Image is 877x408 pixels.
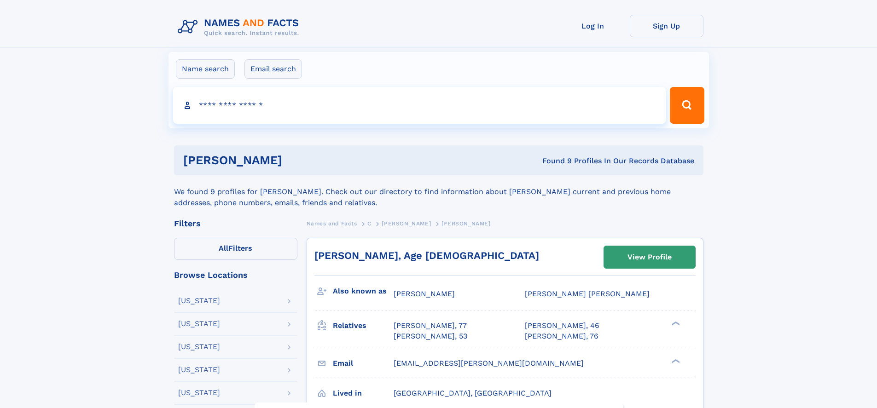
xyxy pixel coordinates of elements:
[178,366,220,374] div: [US_STATE]
[669,321,680,327] div: ❯
[173,87,666,124] input: search input
[441,220,491,227] span: [PERSON_NAME]
[670,87,704,124] button: Search Button
[174,271,297,279] div: Browse Locations
[174,219,297,228] div: Filters
[394,389,552,397] span: [GEOGRAPHIC_DATA], [GEOGRAPHIC_DATA]
[525,289,650,298] span: [PERSON_NAME] [PERSON_NAME]
[174,15,307,40] img: Logo Names and Facts
[382,218,431,229] a: [PERSON_NAME]
[627,247,672,268] div: View Profile
[178,297,220,305] div: [US_STATE]
[604,246,695,268] a: View Profile
[178,389,220,397] div: [US_STATE]
[556,15,630,37] a: Log In
[244,59,302,79] label: Email search
[333,318,394,333] h3: Relatives
[412,156,694,166] div: Found 9 Profiles In Our Records Database
[178,320,220,328] div: [US_STATE]
[367,220,372,227] span: C
[394,331,467,341] a: [PERSON_NAME], 53
[630,15,703,37] a: Sign Up
[219,244,228,253] span: All
[394,321,467,331] a: [PERSON_NAME], 77
[174,238,297,260] label: Filters
[307,218,357,229] a: Names and Facts
[669,358,680,364] div: ❯
[333,356,394,371] h3: Email
[367,218,372,229] a: C
[174,175,703,208] div: We found 9 profiles for [PERSON_NAME]. Check out our directory to find information about [PERSON_...
[178,343,220,351] div: [US_STATE]
[183,155,412,166] h1: [PERSON_NAME]
[394,359,584,368] span: [EMAIL_ADDRESS][PERSON_NAME][DOMAIN_NAME]
[394,289,455,298] span: [PERSON_NAME]
[333,283,394,299] h3: Also known as
[314,250,539,261] a: [PERSON_NAME], Age [DEMOGRAPHIC_DATA]
[333,385,394,401] h3: Lived in
[525,321,599,331] a: [PERSON_NAME], 46
[176,59,235,79] label: Name search
[382,220,431,227] span: [PERSON_NAME]
[525,331,598,341] a: [PERSON_NAME], 76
